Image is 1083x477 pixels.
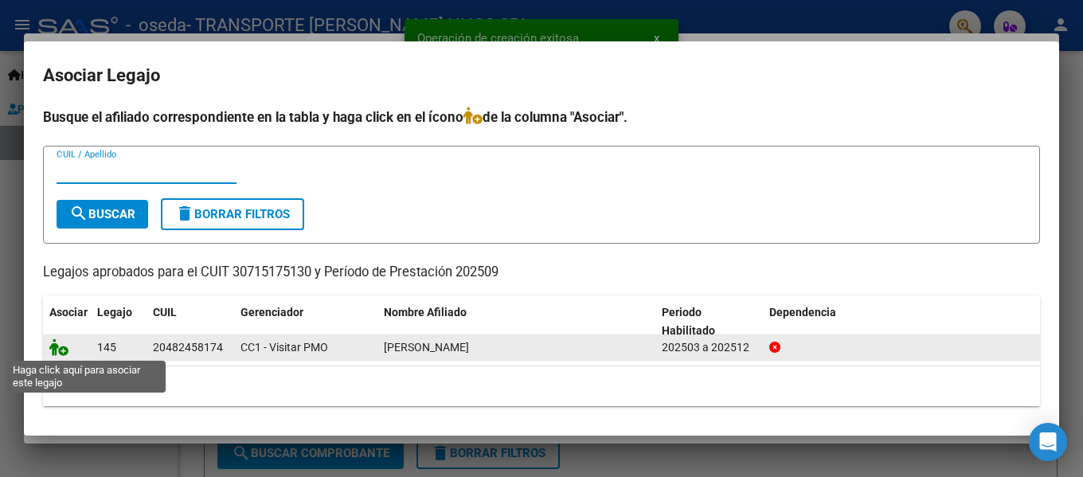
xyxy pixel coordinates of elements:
[43,61,1040,91] h2: Asociar Legajo
[97,341,116,354] span: 145
[147,295,234,348] datatable-header-cell: CUIL
[43,107,1040,127] h4: Busque el afiliado correspondiente en la tabla y haga click en el ícono de la columna "Asociar".
[1029,423,1067,461] div: Open Intercom Messenger
[240,306,303,319] span: Gerenciador
[763,295,1041,348] datatable-header-cell: Dependencia
[49,306,88,319] span: Asociar
[97,306,132,319] span: Legajo
[69,207,135,221] span: Buscar
[43,366,1040,406] div: 1 registros
[377,295,655,348] datatable-header-cell: Nombre Afiliado
[655,295,763,348] datatable-header-cell: Periodo Habilitado
[91,295,147,348] datatable-header-cell: Legajo
[153,306,177,319] span: CUIL
[384,306,467,319] span: Nombre Afiliado
[662,306,715,337] span: Periodo Habilitado
[69,204,88,223] mat-icon: search
[175,207,290,221] span: Borrar Filtros
[662,338,757,357] div: 202503 a 202512
[153,338,223,357] div: 20482458174
[384,341,469,354] span: MUSTAPICH LUCAS
[43,295,91,348] datatable-header-cell: Asociar
[769,306,836,319] span: Dependencia
[234,295,377,348] datatable-header-cell: Gerenciador
[161,198,304,230] button: Borrar Filtros
[57,200,148,229] button: Buscar
[43,263,1040,283] p: Legajos aprobados para el CUIT 30715175130 y Período de Prestación 202509
[175,204,194,223] mat-icon: delete
[240,341,328,354] span: CC1 - Visitar PMO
